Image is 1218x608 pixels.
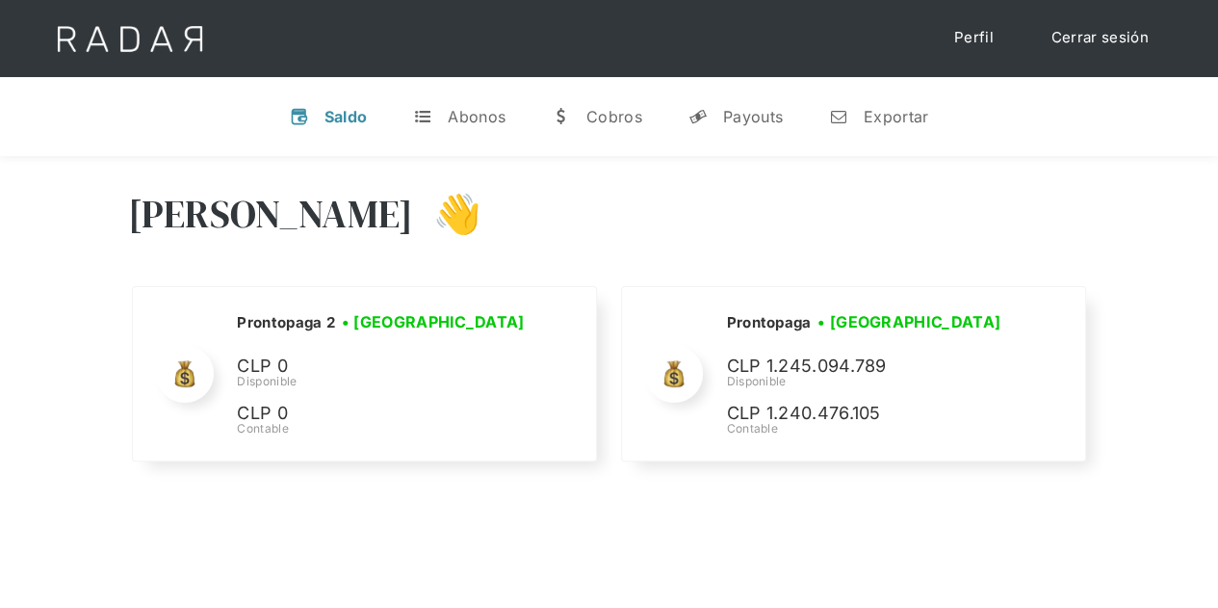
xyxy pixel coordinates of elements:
div: t [413,107,432,126]
p: CLP 1.240.476.105 [726,400,1015,428]
div: Payouts [723,107,783,126]
div: Saldo [324,107,368,126]
div: Abonos [448,107,505,126]
div: Contable [237,420,531,437]
h3: [PERSON_NAME] [128,190,414,238]
div: n [829,107,848,126]
a: Cerrar sesión [1032,19,1168,57]
div: Disponible [237,373,531,390]
div: w [552,107,571,126]
div: v [290,107,309,126]
div: Disponible [726,373,1015,390]
p: CLP 0 [237,353,526,381]
p: CLP 1.245.094.789 [726,353,1015,381]
p: CLP 0 [237,400,526,428]
div: Cobros [586,107,642,126]
h3: 👋 [413,190,480,238]
div: Contable [726,420,1015,437]
h2: Prontopaga [726,313,811,332]
h3: • [GEOGRAPHIC_DATA] [817,310,1000,333]
h2: Prontopaga 2 [237,313,335,332]
h3: • [GEOGRAPHIC_DATA] [342,310,525,333]
div: y [688,107,708,126]
a: Perfil [935,19,1013,57]
div: Exportar [864,107,928,126]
